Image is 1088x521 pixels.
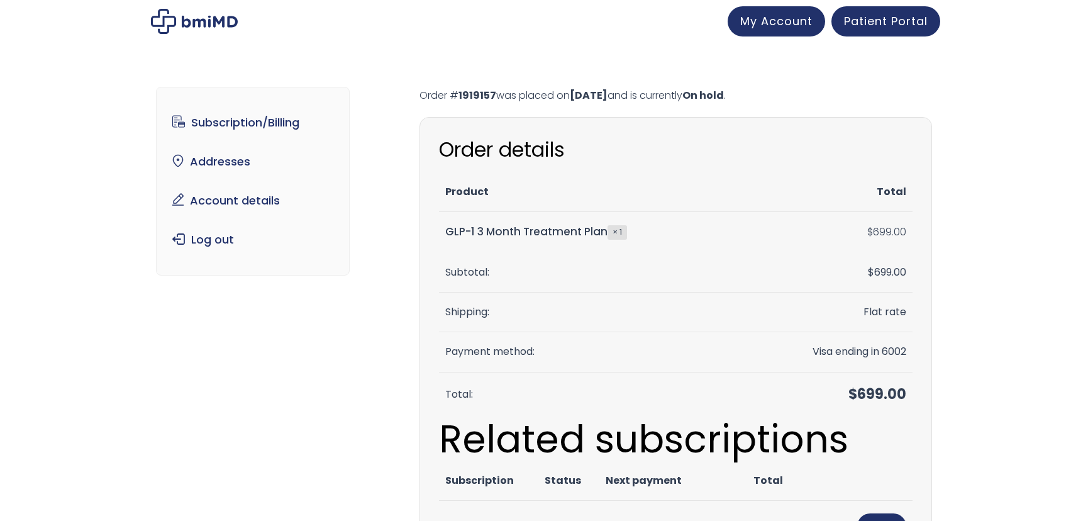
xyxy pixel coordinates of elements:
[745,293,913,332] td: Flat rate
[868,265,906,279] span: 699.00
[868,265,874,279] span: $
[151,9,238,34] img: My account
[831,6,940,36] a: Patient Portal
[867,225,906,239] bdi: 699.00
[848,384,906,404] span: 699.00
[166,109,340,136] a: Subscription/Billing
[439,212,745,252] td: GLP-1 3 Month Treatment Plan
[458,88,496,103] mark: 1919157
[570,88,608,103] mark: [DATE]
[745,172,913,212] th: Total
[166,227,340,253] a: Log out
[848,384,857,404] span: $
[439,253,745,293] th: Subtotal:
[166,148,340,175] a: Addresses
[608,225,627,239] strong: × 1
[445,473,514,488] span: Subscription
[156,87,350,276] nav: Account pages
[844,13,928,29] span: Patient Portal
[545,473,581,488] span: Status
[439,332,745,372] th: Payment method:
[166,188,340,214] a: Account details
[867,225,873,239] span: $
[419,87,932,104] p: Order # was placed on and is currently .
[606,473,682,488] span: Next payment
[740,13,813,29] span: My Account
[439,293,745,332] th: Shipping:
[745,332,913,372] td: Visa ending in 6002
[439,417,913,461] h2: Related subscriptions
[728,6,825,36] a: My Account
[682,88,724,103] mark: On hold
[439,373,745,417] th: Total:
[753,473,783,488] span: Total
[439,172,745,212] th: Product
[439,137,913,163] h2: Order details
